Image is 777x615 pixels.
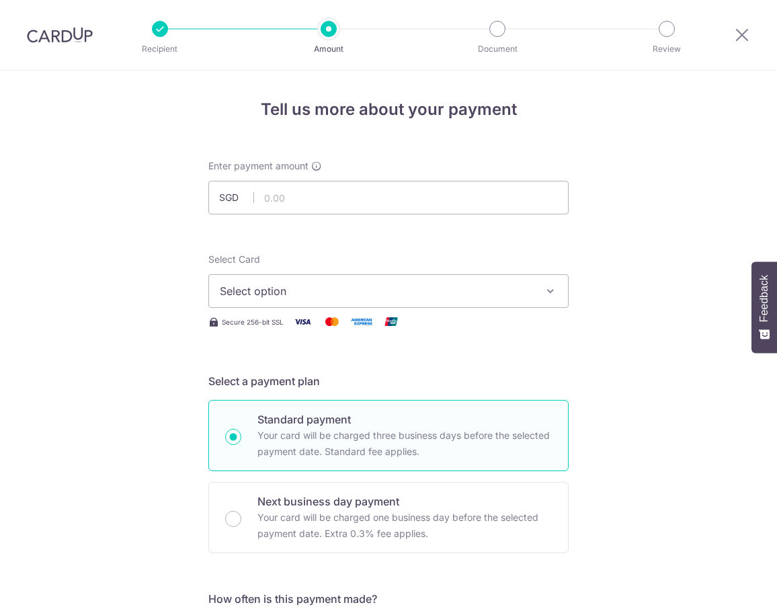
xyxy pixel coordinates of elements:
[617,42,717,56] p: Review
[348,313,375,330] img: American Express
[208,373,569,389] h5: Select a payment plan
[110,42,210,56] p: Recipient
[208,591,569,607] h5: How often is this payment made?
[208,97,569,122] h4: Tell us more about your payment
[219,191,254,204] span: SGD
[208,181,569,214] input: 0.00
[279,42,378,56] p: Amount
[257,493,552,509] p: Next business day payment
[751,261,777,353] button: Feedback - Show survey
[208,274,569,308] button: Select option
[448,42,547,56] p: Document
[208,253,260,265] span: translation missing: en.payables.payment_networks.credit_card.summary.labels.select_card
[222,317,284,327] span: Secure 256-bit SSL
[319,313,345,330] img: Mastercard
[257,509,552,542] p: Your card will be charged one business day before the selected payment date. Extra 0.3% fee applies.
[257,411,552,427] p: Standard payment
[27,27,93,43] img: CardUp
[758,275,770,322] span: Feedback
[378,313,405,330] img: Union Pay
[208,159,309,173] span: Enter payment amount
[220,283,533,299] span: Select option
[257,427,552,460] p: Your card will be charged three business days before the selected payment date. Standard fee appl...
[289,313,316,330] img: Visa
